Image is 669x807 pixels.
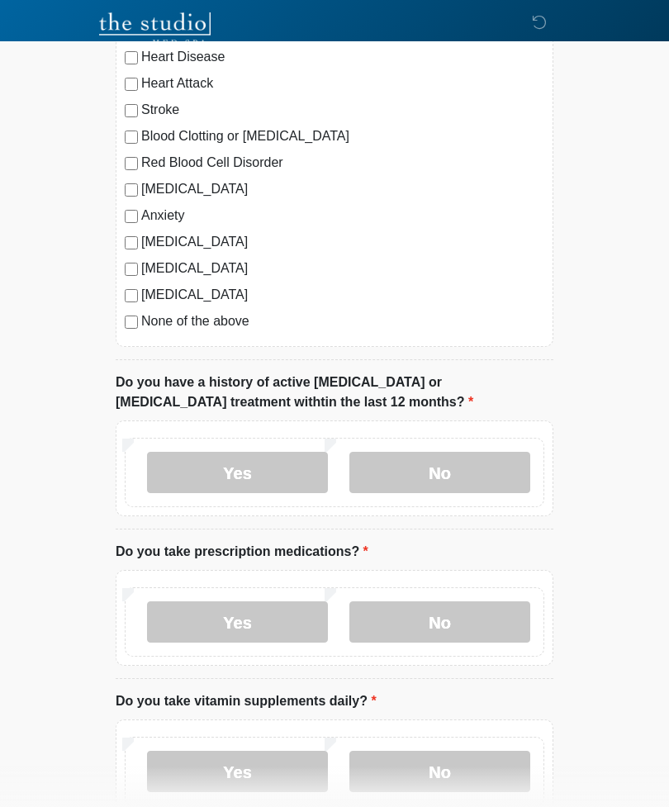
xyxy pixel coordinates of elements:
label: Stroke [141,100,544,120]
label: Do you take prescription medications? [116,542,368,562]
input: Heart Disease [125,51,138,64]
input: None of the above [125,316,138,329]
img: The Studio Med Spa Logo [99,12,211,45]
label: [MEDICAL_DATA] [141,285,544,305]
label: Heart Attack [141,74,544,93]
input: [MEDICAL_DATA] [125,289,138,302]
label: Do you have a history of active [MEDICAL_DATA] or [MEDICAL_DATA] treatment withtin the last 12 mo... [116,373,553,412]
input: Anxiety [125,210,138,223]
input: Red Blood Cell Disorder [125,157,138,170]
label: [MEDICAL_DATA] [141,259,544,278]
label: Blood Clotting or [MEDICAL_DATA] [141,126,544,146]
label: Yes [147,751,328,792]
label: Red Blood Cell Disorder [141,153,544,173]
input: [MEDICAL_DATA] [125,263,138,276]
label: [MEDICAL_DATA] [141,179,544,199]
label: No [349,601,530,643]
label: None of the above [141,311,544,331]
input: Heart Attack [125,78,138,91]
label: Yes [147,601,328,643]
input: [MEDICAL_DATA] [125,183,138,197]
label: No [349,452,530,493]
input: Blood Clotting or [MEDICAL_DATA] [125,131,138,144]
label: Yes [147,452,328,493]
label: Anxiety [141,206,544,225]
input: Stroke [125,104,138,117]
label: No [349,751,530,792]
label: [MEDICAL_DATA] [141,232,544,252]
input: [MEDICAL_DATA] [125,236,138,249]
label: Do you take vitamin supplements daily? [116,691,377,711]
